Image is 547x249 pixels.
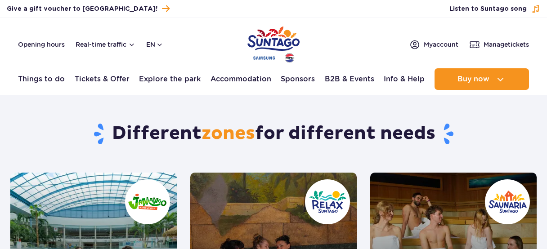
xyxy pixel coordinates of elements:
a: Explore the park [139,68,201,90]
h1: Different for different needs [10,122,537,146]
a: B2B & Events [325,68,374,90]
a: Opening hours [18,40,65,49]
button: en [146,40,163,49]
button: Buy now [435,68,529,90]
a: Park of Poland [247,22,300,64]
span: My account [424,40,458,49]
button: Real-time traffic [76,41,135,48]
span: Buy now [457,75,489,83]
span: Manage tickets [484,40,529,49]
span: Give a gift voucher to [GEOGRAPHIC_DATA]! [7,4,157,13]
a: Tickets & Offer [75,68,130,90]
a: Sponsors [281,68,315,90]
a: Managetickets [469,39,529,50]
span: zones [202,122,255,145]
span: Listen to Suntago song [449,4,527,13]
a: Info & Help [384,68,425,90]
a: Give a gift voucher to [GEOGRAPHIC_DATA]! [7,3,170,15]
a: Myaccount [409,39,458,50]
button: Listen to Suntago song [449,4,540,13]
a: Things to do [18,68,65,90]
a: Accommodation [211,68,271,90]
